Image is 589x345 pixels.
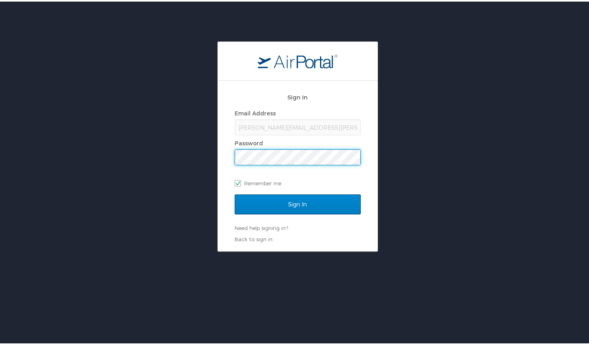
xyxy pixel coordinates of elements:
h2: Sign In [235,91,361,100]
label: Email Address [235,108,276,115]
input: Sign In [235,193,361,213]
label: Password [235,138,263,145]
a: Back to sign in [235,234,273,241]
img: logo [258,52,338,67]
label: Remember me [235,176,361,188]
a: Need help signing in? [235,223,288,230]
